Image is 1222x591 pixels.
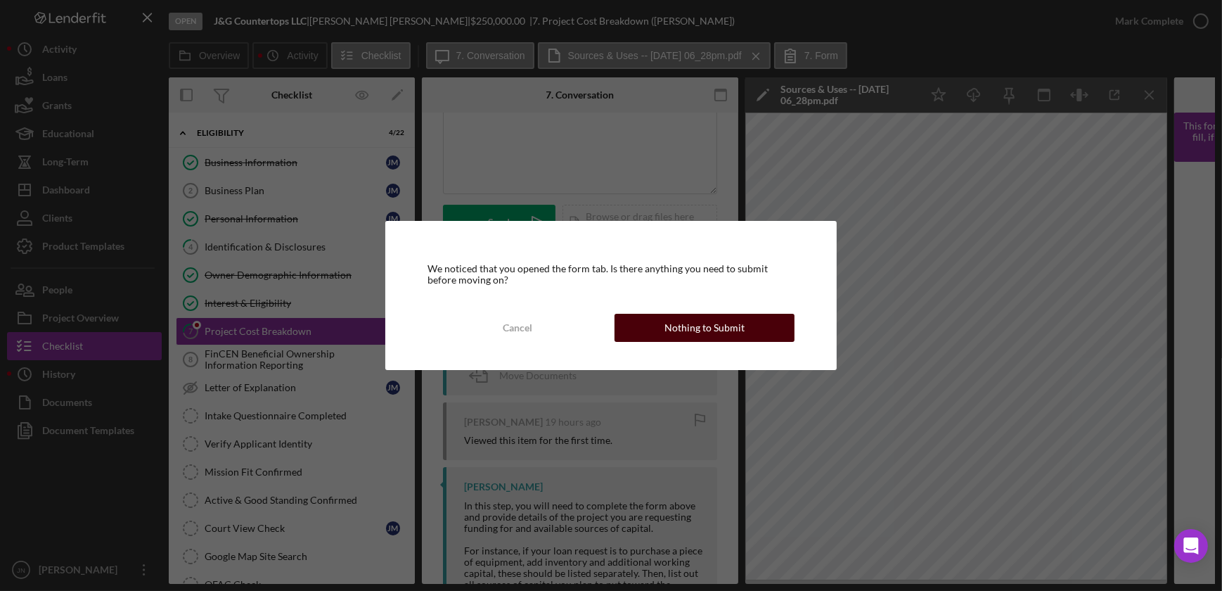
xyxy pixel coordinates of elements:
[664,314,745,342] div: Nothing to Submit
[427,263,794,286] div: We noticed that you opened the form tab. Is there anything you need to submit before moving on?
[615,314,795,342] button: Nothing to Submit
[503,314,532,342] div: Cancel
[427,314,607,342] button: Cancel
[1174,529,1208,563] div: Open Intercom Messenger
